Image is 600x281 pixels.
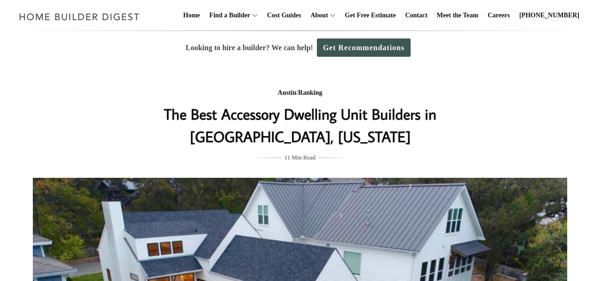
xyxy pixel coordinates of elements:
[285,152,315,163] span: 11 Min Read
[433,0,482,30] a: Meet the Team
[180,0,204,30] a: Home
[278,89,297,96] a: Austin
[113,103,487,148] h1: The Best Accessory Dwelling Unit Builders in [GEOGRAPHIC_DATA], [US_STATE]
[307,0,328,30] a: About
[317,38,411,57] a: Get Recommendations
[516,0,583,30] a: [PHONE_NUMBER]
[15,8,144,26] img: Home Builder Digest
[113,87,487,99] div: /
[298,89,322,96] a: Ranking
[341,0,400,30] a: Get Free Estimate
[206,0,250,30] a: Find a Builder
[484,0,514,30] a: Careers
[401,0,431,30] a: Contact
[263,0,305,30] a: Cost Guides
